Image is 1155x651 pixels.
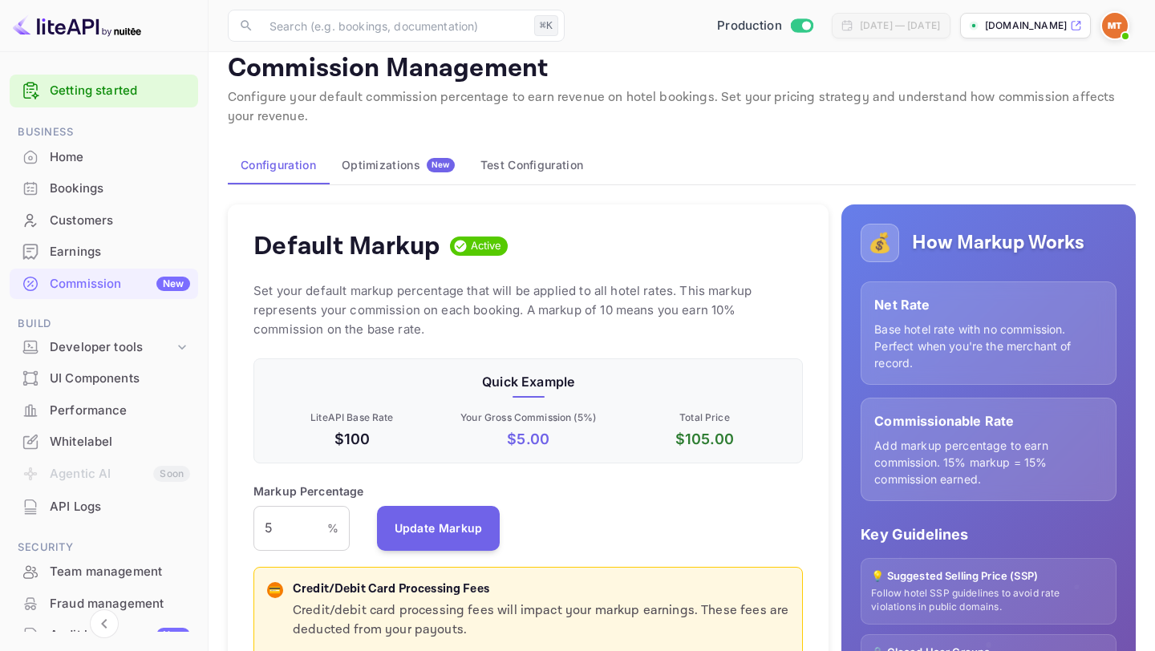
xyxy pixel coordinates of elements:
[871,568,1106,584] p: 💡 Suggested Selling Price (SSP)
[10,142,198,172] a: Home
[717,17,782,35] span: Production
[874,411,1103,431] p: Commissionable Rate
[620,428,790,450] p: $ 105.00
[293,580,789,599] p: Credit/Debit Card Processing Fees
[10,395,198,425] a: Performance
[267,410,437,425] p: LiteAPI Base Rate
[10,205,198,235] a: Customers
[10,556,198,586] a: Team management
[10,173,198,203] a: Bookings
[50,243,190,261] div: Earnings
[50,626,190,645] div: Audit logs
[228,53,1136,85] p: Commission Management
[10,556,198,588] div: Team management
[10,315,198,333] span: Build
[711,17,819,35] div: Switch to Sandbox mode
[444,428,614,450] p: $ 5.00
[342,158,455,172] div: Optimizations
[50,402,190,420] div: Performance
[868,228,892,257] p: 💰
[874,321,1103,371] p: Base hotel rate with no commission. Perfect when you're the merchant of record.
[50,212,190,230] div: Customers
[156,628,190,642] div: New
[874,437,1103,487] p: Add markup percentage to earn commission. 15% markup = 15% commission earned.
[50,275,190,293] div: Commission
[156,277,190,291] div: New
[10,75,198,107] div: Getting started
[10,123,198,141] span: Business
[50,433,190,451] div: Whitelabel
[253,230,440,262] h4: Default Markup
[377,506,500,551] button: Update Markup
[534,15,558,36] div: ⌘K
[10,395,198,427] div: Performance
[267,428,437,450] p: $100
[912,230,1084,256] h5: How Markup Works
[10,334,198,362] div: Developer tools
[468,146,596,184] button: Test Configuration
[50,180,190,198] div: Bookings
[50,338,174,357] div: Developer tools
[10,620,198,649] a: Audit logsNew
[267,372,789,391] p: Quick Example
[269,583,281,597] p: 💳
[50,148,190,167] div: Home
[10,269,198,298] a: CommissionNew
[50,498,190,516] div: API Logs
[10,142,198,173] div: Home
[860,18,940,33] div: [DATE] — [DATE]
[10,427,198,456] a: Whitelabel
[1102,13,1128,38] img: Minerave Travel
[10,363,198,393] a: UI Components
[861,524,1116,545] p: Key Guidelines
[253,281,803,339] p: Set your default markup percentage that will be applied to all hotel rates. This markup represent...
[253,506,327,551] input: 0
[10,588,198,620] div: Fraud management
[10,205,198,237] div: Customers
[50,82,190,100] a: Getting started
[444,410,614,425] p: Your Gross Commission ( 5 %)
[90,609,119,638] button: Collapse navigation
[253,483,364,499] p: Markup Percentage
[50,595,190,613] div: Fraud management
[50,563,190,581] div: Team management
[874,295,1103,314] p: Net Rate
[620,410,790,425] p: Total Price
[10,588,198,618] a: Fraud management
[10,363,198,394] div: UI Components
[10,539,198,556] span: Security
[464,238,509,254] span: Active
[327,520,338,536] p: %
[427,160,455,170] span: New
[10,491,198,523] div: API Logs
[10,427,198,458] div: Whitelabel
[228,146,329,184] button: Configuration
[228,88,1136,127] p: Configure your default commission percentage to earn revenue on hotel bookings. Set your pricing ...
[10,237,198,268] div: Earnings
[985,18,1067,33] p: [DOMAIN_NAME]
[10,173,198,204] div: Bookings
[10,269,198,300] div: CommissionNew
[50,370,190,388] div: UI Components
[10,237,198,266] a: Earnings
[13,13,141,38] img: LiteAPI logo
[260,10,528,42] input: Search (e.g. bookings, documentation)
[871,587,1106,614] p: Follow hotel SSP guidelines to avoid rate violations in public domains.
[293,601,789,640] p: Credit/debit card processing fees will impact your markup earnings. These fees are deducted from ...
[10,491,198,521] a: API Logs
